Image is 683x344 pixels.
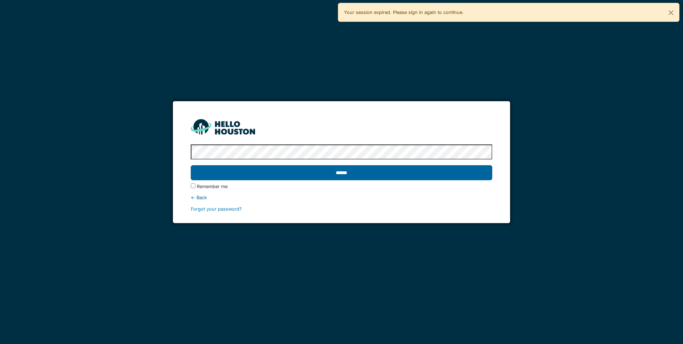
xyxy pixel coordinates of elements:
button: Close [663,3,679,22]
a: Forgot your password? [191,206,242,212]
div: ← Back [191,194,492,201]
img: HH_line-BYnF2_Hg.png [191,119,255,134]
div: Your session expired. Please sign in again to continue. [338,3,679,22]
label: Remember me [197,183,228,190]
